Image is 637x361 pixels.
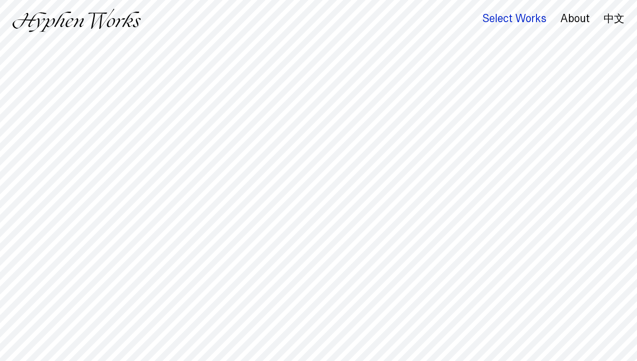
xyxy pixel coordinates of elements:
[13,9,140,32] img: Hyphen Works
[604,14,624,23] a: 中文
[560,13,590,25] div: About
[482,13,546,25] div: Select Works
[560,14,590,24] a: About
[482,14,546,24] a: Select Works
